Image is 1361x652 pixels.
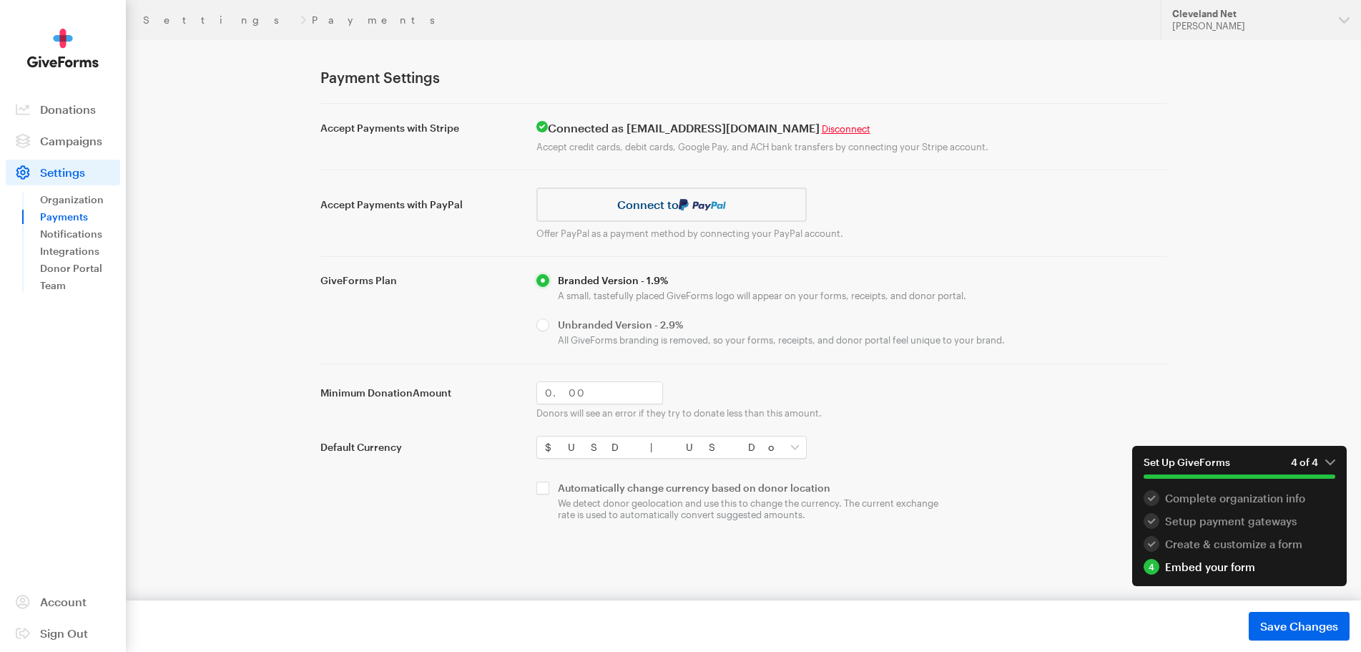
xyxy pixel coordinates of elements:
div: Complete organization info [1144,490,1335,506]
span: Settings [40,165,85,179]
div: 4 [1144,559,1159,575]
div: [PERSON_NAME] [1172,20,1327,32]
p: Offer PayPal as a payment method by connecting your PayPal account. [536,228,1167,239]
a: Team [40,277,120,294]
a: Disconnect [822,123,870,135]
a: Donor Portal [40,260,120,277]
a: 3 Create & customize a form [1144,536,1335,552]
img: GiveForms [27,29,99,68]
span: Campaigns [40,134,102,147]
div: 2 [1144,513,1159,529]
a: Payments [40,208,120,225]
a: Account [6,589,120,615]
label: Accept Payments with PayPal [320,198,519,211]
span: Sign Out [40,626,88,640]
a: 4 Embed your form [1144,559,1335,575]
div: Setup payment gateways [1144,513,1335,529]
a: Settings [6,160,120,185]
a: Settings [143,14,295,26]
button: Set Up GiveForms4 of 4 [1132,446,1347,490]
span: Amount [413,386,451,399]
div: Create & customize a form [1144,536,1335,552]
a: 2 Setup payment gateways [1144,513,1335,529]
button: Save Changes [1249,612,1350,641]
input: 0.00 [536,381,663,404]
img: paypal-036f5ec2d493c1c70c99b98eb3a666241af203a93f3fc3b8b64316794b4dcd3f.svg [679,199,726,210]
label: GiveForms Plan [320,274,519,287]
p: Donors will see an error if they try to donate less than this amount. [536,407,1167,419]
label: Minimum Donation [320,386,519,399]
span: Account [40,595,87,608]
label: Default Currency [320,441,519,454]
label: Accept Payments with Stripe [320,122,519,135]
div: Embed your form [1144,559,1335,575]
a: Sign Out [6,621,120,646]
div: 3 [1144,536,1159,552]
p: Accept credit cards, debit cards, Google Pay, and ACH bank transfers by connecting your Stripe ac... [536,141,1167,152]
a: Organization [40,191,120,208]
a: Notifications [40,225,120,243]
h4: Connected as [EMAIL_ADDRESS][DOMAIN_NAME] [536,121,1167,135]
div: Cleveland Net [1172,8,1327,20]
span: Donations [40,102,96,116]
a: Campaigns [6,128,120,154]
a: 1 Complete organization info [1144,490,1335,506]
em: 4 of 4 [1291,456,1335,469]
a: Connect to [536,188,807,222]
div: 1 [1144,490,1159,506]
a: Integrations [40,243,120,260]
a: Donations [6,97,120,122]
span: Save Changes [1260,618,1338,635]
h1: Payment Settings [320,69,1167,86]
